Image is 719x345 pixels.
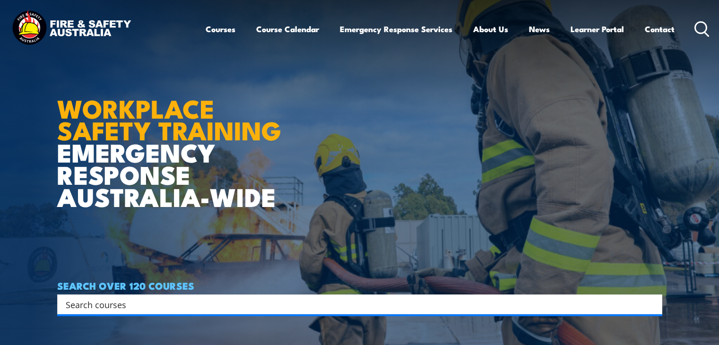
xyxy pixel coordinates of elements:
[66,297,641,311] input: Search input
[529,17,550,42] a: News
[571,17,624,42] a: Learner Portal
[57,280,662,291] h4: SEARCH OVER 120 COURSES
[340,17,452,42] a: Emergency Response Services
[256,17,319,42] a: Course Calendar
[206,17,235,42] a: Courses
[57,73,288,207] h1: EMERGENCY RESPONSE AUSTRALIA-WIDE
[646,298,659,311] button: Search magnifier button
[57,88,281,149] strong: WORKPLACE SAFETY TRAINING
[68,298,643,311] form: Search form
[473,17,508,42] a: About Us
[645,17,675,42] a: Contact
